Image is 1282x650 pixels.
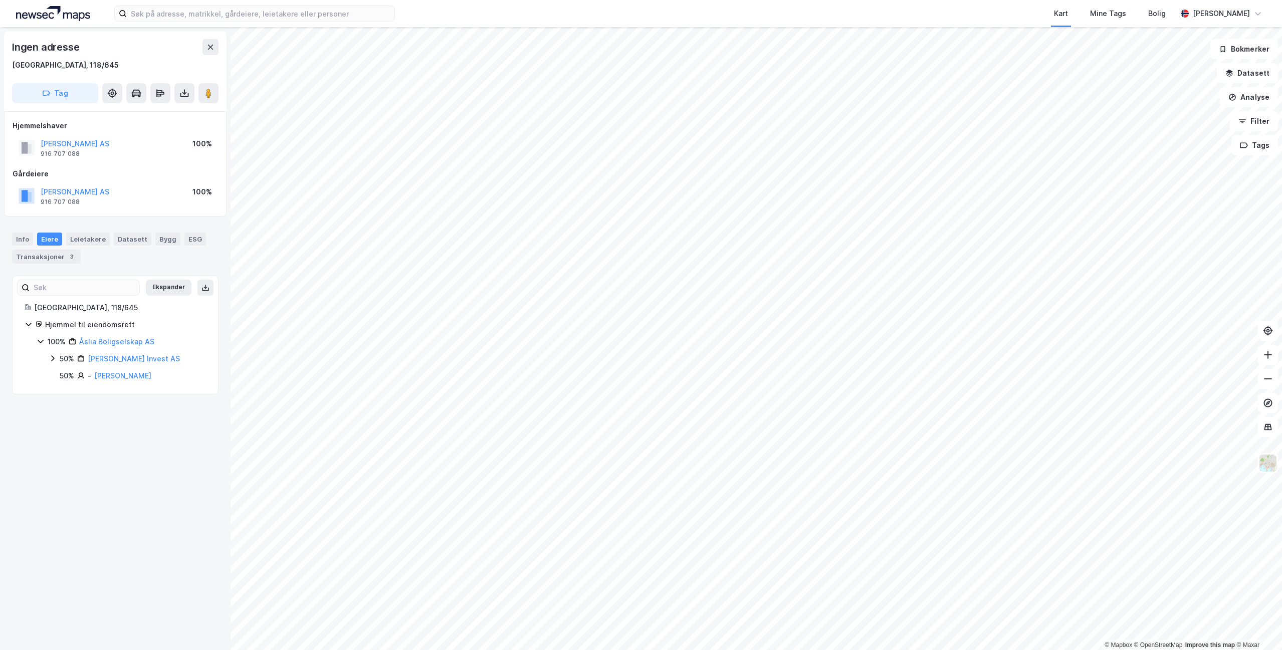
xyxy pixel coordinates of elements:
[1231,135,1278,155] button: Tags
[1232,602,1282,650] div: Kontrollprogram for chat
[146,280,191,296] button: Ekspander
[1258,454,1277,473] img: Z
[12,59,119,71] div: [GEOGRAPHIC_DATA], 118/645
[1054,8,1068,20] div: Kart
[12,233,33,246] div: Info
[1185,641,1235,648] a: Improve this map
[1210,39,1278,59] button: Bokmerker
[45,319,206,331] div: Hjemmel til eiendomsrett
[60,370,74,382] div: 50%
[13,120,218,132] div: Hjemmelshaver
[192,186,212,198] div: 100%
[1217,63,1278,83] button: Datasett
[127,6,394,21] input: Søk på adresse, matrikkel, gårdeiere, leietakere eller personer
[13,168,218,180] div: Gårdeiere
[1148,8,1166,20] div: Bolig
[34,302,206,314] div: [GEOGRAPHIC_DATA], 118/645
[12,39,81,55] div: Ingen adresse
[155,233,180,246] div: Bygg
[88,354,180,363] a: [PERSON_NAME] Invest AS
[1230,111,1278,131] button: Filter
[184,233,206,246] div: ESG
[1090,8,1126,20] div: Mine Tags
[94,371,151,380] a: [PERSON_NAME]
[1134,641,1183,648] a: OpenStreetMap
[1232,602,1282,650] iframe: Chat Widget
[16,6,90,21] img: logo.a4113a55bc3d86da70a041830d287a7e.svg
[41,150,80,158] div: 916 707 088
[41,198,80,206] div: 916 707 088
[1105,641,1132,648] a: Mapbox
[88,370,91,382] div: -
[114,233,151,246] div: Datasett
[37,233,62,246] div: Eiere
[67,252,77,262] div: 3
[48,336,66,348] div: 100%
[12,250,81,264] div: Transaksjoner
[60,353,74,365] div: 50%
[79,337,154,346] a: Åslia Boligselskap AS
[1193,8,1250,20] div: [PERSON_NAME]
[30,280,139,295] input: Søk
[12,83,98,103] button: Tag
[1220,87,1278,107] button: Analyse
[66,233,110,246] div: Leietakere
[192,138,212,150] div: 100%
